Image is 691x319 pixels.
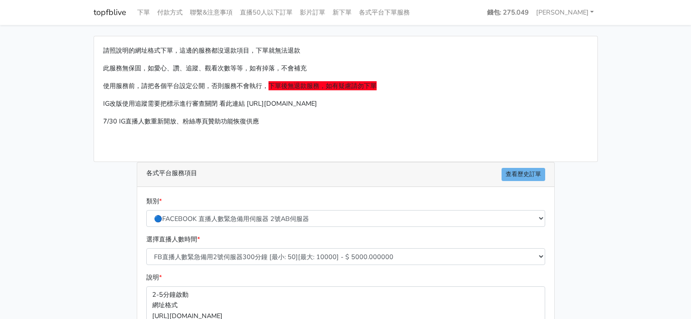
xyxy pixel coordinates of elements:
[154,4,186,21] a: 付款方式
[146,272,162,283] label: 說明
[94,4,126,21] a: topfblive
[137,162,554,187] div: 各式平台服務項目
[103,45,588,56] p: 請照說明的網址格式下單，這邊的服務都沒退款項目，下單就無法退款
[103,116,588,127] p: 7/30 IG直播人數重新開放、粉絲專頁贊助功能恢復供應
[502,168,545,181] a: 查看歷史訂單
[487,8,529,17] strong: 錢包: 275.049
[103,63,588,74] p: 此服務無保固，如愛心、讚、追蹤、觀看次數等等，如有掉落，不會補充
[186,4,236,21] a: 聯繫&注意事項
[236,4,296,21] a: 直播50人以下訂單
[146,196,162,206] label: 類別
[103,98,588,109] p: IG改版使用追蹤需要把標示進行審查關閉 看此連結 [URL][DOMAIN_NAME]
[146,234,200,245] label: 選擇直播人數時間
[134,4,154,21] a: 下單
[329,4,355,21] a: 新下單
[483,4,532,21] a: 錢包: 275.049
[355,4,413,21] a: 各式平台下單服務
[268,81,377,90] span: 下單後無退款服務，如有疑慮請勿下單
[296,4,329,21] a: 影片訂單
[103,81,588,91] p: 使用服務前，請把各個平台設定公開，否則服務不會執行，
[532,4,598,21] a: [PERSON_NAME]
